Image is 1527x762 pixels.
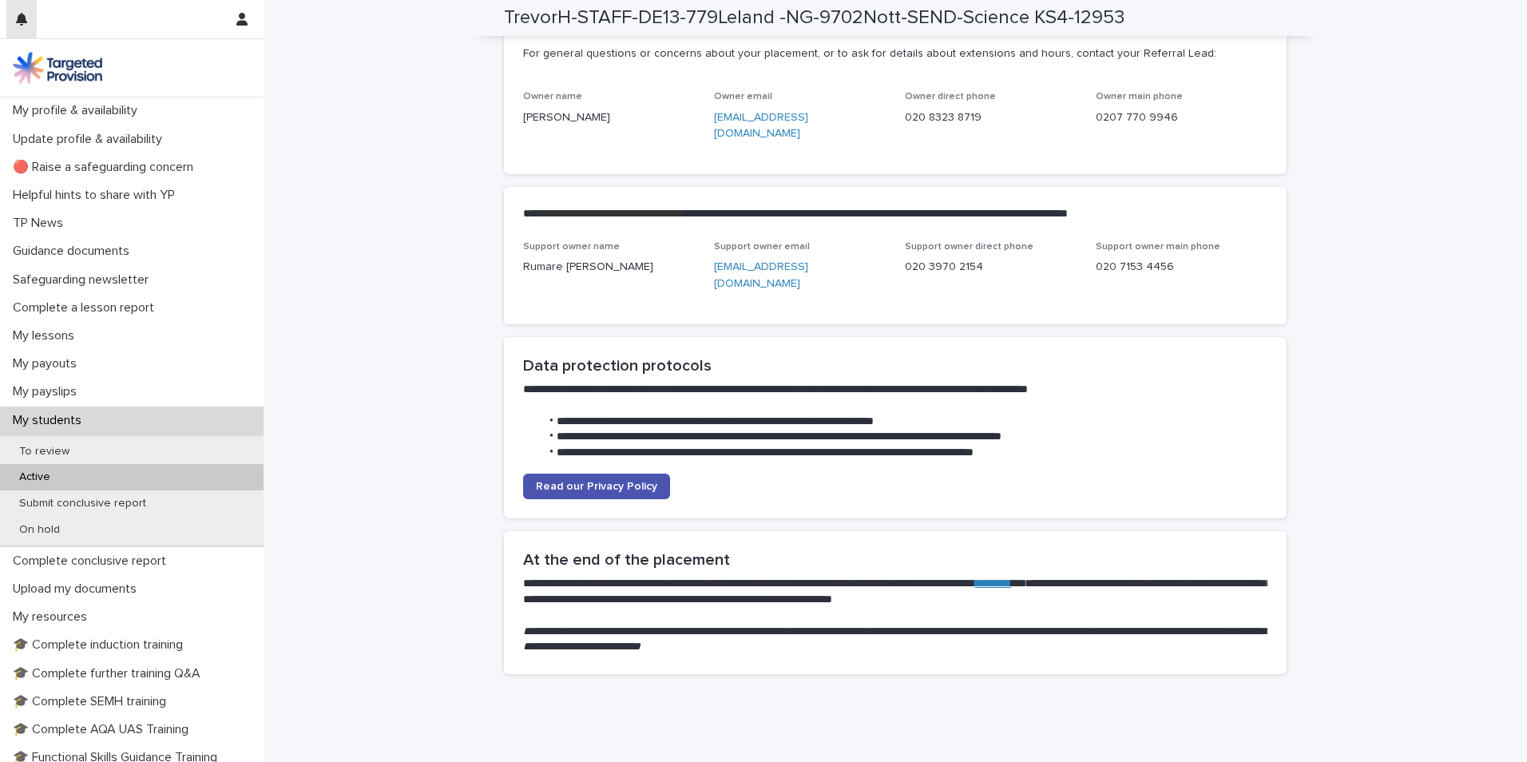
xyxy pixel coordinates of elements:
p: My lessons [6,328,87,343]
span: Owner main phone [1096,92,1183,101]
p: Active [6,470,63,484]
p: Guidance documents [6,244,142,259]
span: Owner direct phone [905,92,996,101]
p: 🔴 Raise a safeguarding concern [6,160,206,175]
p: 🎓 Complete AQA UAS Training [6,722,201,737]
p: 020 3970 2154 [905,259,1077,276]
p: TP News [6,216,76,231]
p: Upload my documents [6,581,149,597]
p: 🎓 Complete induction training [6,637,196,653]
span: Support owner direct phone [905,242,1033,252]
p: 0207 770 9946 [1096,109,1267,126]
p: To review [6,445,82,458]
p: [PERSON_NAME] [523,109,695,126]
span: Owner name [523,92,582,101]
h2: At the end of the placement [523,550,1267,570]
p: 🎓 Complete SEMH training [6,694,179,709]
p: 020 7153 4456 [1096,259,1267,276]
p: My payslips [6,384,89,399]
p: Complete conclusive report [6,554,179,569]
p: Submit conclusive report [6,497,159,510]
p: On hold [6,523,73,537]
h2: TrevorH-STAFF-DE13-779Leland -NG-9702Nott-SEND-Science KS4-12953 [504,6,1124,30]
p: My resources [6,609,100,625]
p: For general questions or concerns about your placement, or to ask for details about extensions an... [523,46,1261,61]
p: Rumare [PERSON_NAME] [523,259,695,276]
p: My students [6,413,94,428]
p: My profile & availability [6,103,150,118]
span: Support owner main phone [1096,242,1220,252]
p: Helpful hints to share with YP [6,188,188,203]
img: M5nRWzHhSzIhMunXDL62 [13,52,102,84]
h2: Data protection protocols [523,356,1267,375]
a: Read our Privacy Policy [523,474,670,499]
p: Update profile & availability [6,132,175,147]
span: Support owner email [714,242,810,252]
p: My payouts [6,356,89,371]
p: 🎓 Complete further training Q&A [6,666,213,681]
span: Support owner name [523,242,620,252]
span: Read our Privacy Policy [536,481,657,492]
span: Owner email [714,92,772,101]
a: [EMAIL_ADDRESS][DOMAIN_NAME] [714,261,808,289]
p: 020 8323 8719 [905,109,1077,126]
a: [EMAIL_ADDRESS][DOMAIN_NAME] [714,112,808,140]
p: Safeguarding newsletter [6,272,161,288]
p: Complete a lesson report [6,300,167,316]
